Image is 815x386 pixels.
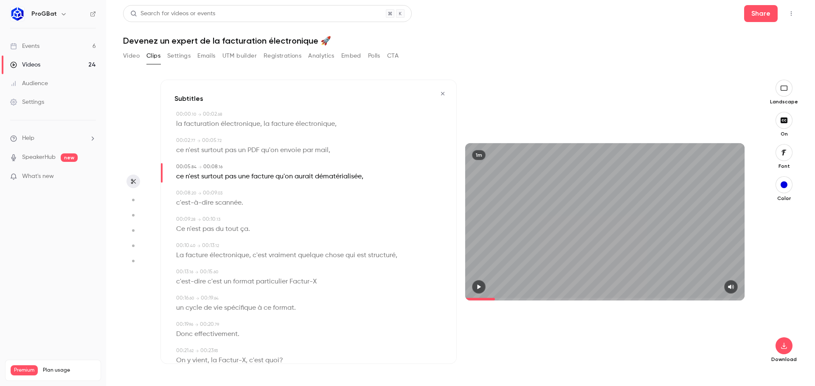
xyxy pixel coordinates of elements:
span: 00:09 [203,191,217,196]
span: par [303,144,313,156]
span: structuré [368,250,396,261]
span: n'est [185,144,200,156]
div: Videos [10,61,40,69]
span: ça [240,223,248,235]
span: . 64 [213,296,219,300]
span: la [176,118,182,130]
span: ce [176,144,184,156]
span: . 16 [188,270,193,274]
button: Clips [146,49,160,63]
span: spécifique [224,302,256,314]
span: n'est [187,223,201,235]
span: cycle [185,302,202,314]
span: , [260,118,262,130]
h6: ProGBat [31,10,57,18]
span: Ce [176,223,185,235]
span: . 77 [190,139,195,143]
span: pas [225,171,236,183]
div: Settings [10,98,44,106]
span: facture [251,171,274,183]
span: . [238,328,239,340]
span: 00:02 [203,112,217,117]
p: Landscape [770,98,798,105]
span: Factur-X [219,355,246,367]
span: format [233,276,254,288]
img: ProGBat [11,7,24,21]
span: c'est [249,355,264,367]
span: effectivement [194,328,238,340]
span: 00:15 [200,269,213,275]
span: y [187,355,191,367]
span: → [195,269,198,275]
span: . 12 [214,244,219,248]
span: Plan usage [43,367,96,374]
span: . 20 [191,191,196,195]
span: . 28 [190,217,196,222]
span: une [238,171,250,183]
span: 00:21 [176,348,188,353]
button: UTM builder [222,49,257,63]
span: → [197,138,200,144]
span: facture [271,118,294,130]
button: Video [123,49,140,63]
span: . 10 [191,112,196,117]
div: 1m [472,150,486,160]
span: On [176,355,185,367]
span: . [248,223,250,235]
h1: Devenez un expert de la facturation électronique 🚀 [123,36,798,46]
span: pas [225,144,236,156]
button: Emails [197,49,215,63]
span: un [176,302,184,314]
span: PDF [247,144,259,156]
span: 00:16 [176,296,188,301]
span: . [242,197,243,209]
span: → [197,243,200,249]
h3: Subtitles [174,94,203,104]
span: 00:05 [176,164,191,169]
span: facturation [184,118,219,130]
span: La [176,250,184,261]
p: On [770,131,798,137]
span: . 03 [217,191,222,195]
span: Factur-X [289,276,317,288]
span: c'est-dire [176,276,206,288]
span: scannée [215,197,242,209]
span: . [294,302,296,314]
span: , [396,250,397,261]
span: . 84 [191,165,197,169]
span: . 72 [216,139,222,143]
span: quelque [298,250,323,261]
span: du [216,223,224,235]
span: un [238,144,246,156]
a: SpeakerHub [22,153,56,162]
p: Download [770,356,798,363]
span: à [258,302,262,314]
span: dématérialisée [315,171,362,183]
span: 00:08 [203,164,218,169]
span: 00:19 [176,322,188,327]
span: 00:20 [200,322,214,327]
span: ? [279,355,283,367]
span: → [198,111,201,118]
span: format [273,302,294,314]
span: surtout [201,171,223,183]
span: 00:09 [176,217,190,222]
span: , [335,118,337,130]
span: qu'on [275,171,293,183]
span: est [357,250,366,261]
span: vraiment [269,250,296,261]
span: 00:08 [176,191,191,196]
span: 00:02 [176,138,190,143]
span: électronique [210,250,249,261]
span: , [362,171,363,183]
span: 00:10 [176,243,189,248]
button: Polls [368,49,380,63]
span: . 93 [214,349,218,353]
div: Events [10,42,39,50]
span: facture [185,250,208,261]
span: . 96 [188,322,193,327]
span: → [198,190,201,197]
span: . 40 [189,244,195,248]
span: c'est-à-dire [176,197,214,209]
span: qui [346,250,355,261]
